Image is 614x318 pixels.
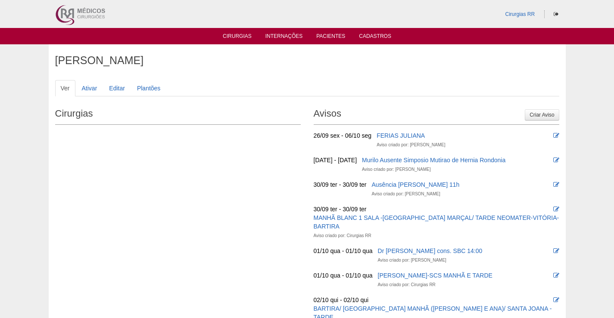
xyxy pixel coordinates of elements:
[359,33,391,42] a: Cadastros
[553,248,559,254] i: Editar
[223,33,252,42] a: Cirurgias
[362,165,430,174] div: Aviso criado por: [PERSON_NAME]
[378,281,436,289] div: Aviso criado por: Cirurgias RR
[314,247,373,255] div: 01/10 qua - 01/10 qua
[76,80,103,96] a: Ativar
[316,33,345,42] a: Pacientes
[377,141,445,149] div: Aviso criado por: [PERSON_NAME]
[553,133,559,139] i: Editar
[553,182,559,188] i: Editar
[314,205,367,213] div: 30/09 ter - 30/09 ter
[378,256,446,265] div: Aviso criado por: [PERSON_NAME]
[371,181,459,188] a: Ausência [PERSON_NAME] 11h
[553,157,559,163] i: Editar
[314,156,357,164] div: [DATE] - [DATE]
[378,272,492,279] a: [PERSON_NAME]-SCS MANHÃ E TARDE
[314,271,373,280] div: 01/10 qua - 01/10 qua
[553,206,559,212] i: Editar
[314,105,559,125] h2: Avisos
[55,80,75,96] a: Ver
[131,80,166,96] a: Plantões
[55,55,559,66] h1: [PERSON_NAME]
[553,272,559,278] i: Editar
[553,297,559,303] i: Editar
[505,11,535,17] a: Cirurgias RR
[314,232,371,240] div: Aviso criado por: Cirurgias RR
[554,12,558,17] i: Sair
[314,131,372,140] div: 26/09 sex - 06/10 seg
[314,296,369,304] div: 02/10 qui - 02/10 qui
[371,190,440,198] div: Aviso criado por: [PERSON_NAME]
[525,109,559,120] a: Criar Aviso
[362,157,505,164] a: Murilo Ausente Simposio Mutirao de Hernia Rondonia
[55,105,301,125] h2: Cirurgias
[314,214,559,230] a: MANHÃ BLANC 1 SALA -[GEOGRAPHIC_DATA] MARÇAL/ TARDE NEOMATER-VITÓRIA-BARTIRA
[265,33,303,42] a: Internações
[378,247,483,254] a: Dr [PERSON_NAME] cons. SBC 14:00
[103,80,131,96] a: Editar
[377,132,425,139] a: FERIAS JULIANA
[314,180,367,189] div: 30/09 ter - 30/09 ter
